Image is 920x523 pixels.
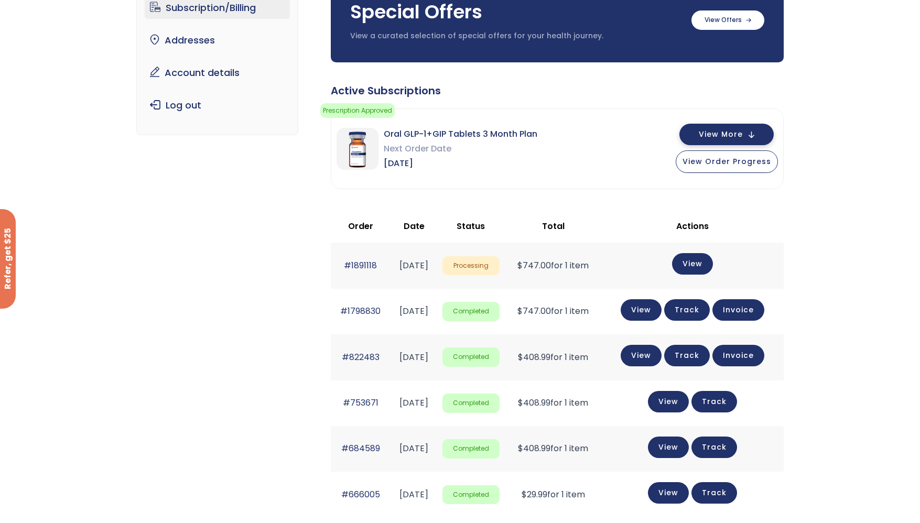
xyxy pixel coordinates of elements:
a: View [648,391,689,412]
a: View [621,345,662,366]
span: $ [518,351,523,363]
span: $ [517,305,523,317]
span: Actions [676,220,709,232]
a: View [648,482,689,504]
a: Invoice [712,299,764,321]
a: #753671 [343,397,378,409]
a: Track [664,345,710,366]
span: 29.99 [522,488,547,500]
span: [DATE] [384,156,537,171]
a: #666005 [341,488,380,500]
span: 747.00 [517,259,551,271]
a: Track [691,437,737,458]
a: Addresses [145,29,290,51]
a: Invoice [712,345,764,366]
a: View [648,437,689,458]
a: Track [664,299,710,321]
a: Account details [145,62,290,84]
a: #1798830 [340,305,381,317]
span: Completed [442,347,500,367]
span: Total [542,220,565,232]
time: [DATE] [399,351,428,363]
time: [DATE] [399,488,428,500]
span: Oral GLP-1+GIP Tablets 3 Month Plan [384,127,537,141]
span: Order [348,220,373,232]
td: for 1 item [505,472,601,517]
span: $ [517,259,523,271]
span: Next Order Date [384,141,537,156]
span: Completed [442,394,500,413]
span: Prescription Approved [320,103,395,118]
span: Processing [442,256,500,276]
span: View More [699,131,743,138]
span: 747.00 [517,305,551,317]
a: View [672,253,713,275]
span: View Order Progress [683,156,771,167]
time: [DATE] [399,259,428,271]
span: Completed [442,302,500,321]
a: Track [691,391,737,412]
td: for 1 item [505,380,601,426]
td: for 1 item [505,334,601,380]
p: View a curated selection of special offers for your health journey. [350,31,681,41]
div: Active Subscriptions [331,83,784,98]
a: Log out [145,94,290,116]
span: Completed [442,439,500,459]
span: $ [522,488,527,500]
button: View Order Progress [676,150,778,173]
a: View [621,299,662,321]
td: for 1 item [505,243,601,288]
span: Completed [442,485,500,505]
span: 408.99 [518,442,550,454]
a: Track [691,482,737,504]
a: #822483 [342,351,380,363]
time: [DATE] [399,442,428,454]
time: [DATE] [399,397,428,409]
span: $ [518,397,523,409]
a: #684589 [341,442,380,454]
span: Status [457,220,485,232]
td: for 1 item [505,426,601,472]
img: Oral GLP-1+GIP Tablets 3 Month Plan [337,128,378,170]
span: $ [518,442,523,454]
span: Date [404,220,425,232]
td: for 1 item [505,289,601,334]
a: #1891118 [344,259,377,271]
span: 408.99 [518,397,550,409]
time: [DATE] [399,305,428,317]
button: View More [679,124,774,145]
span: 408.99 [518,351,550,363]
